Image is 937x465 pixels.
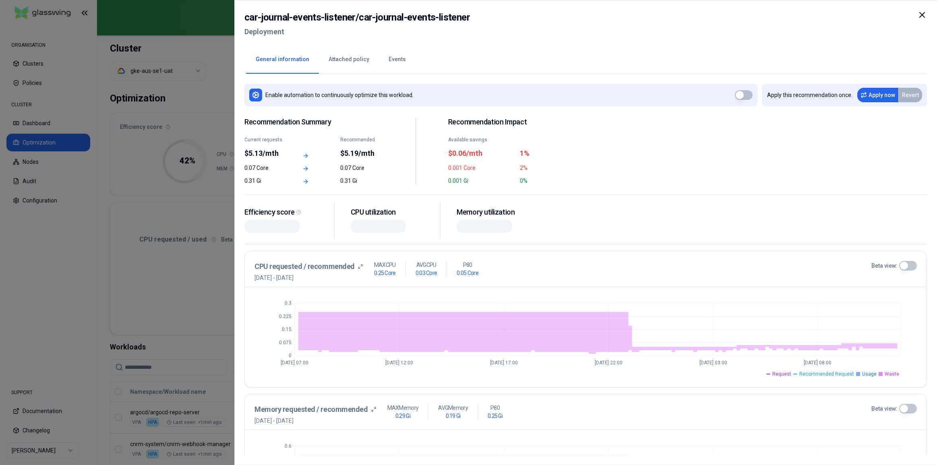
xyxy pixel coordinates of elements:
[463,261,472,269] p: P80
[448,177,515,185] div: 0.001 Gi
[374,269,396,277] h1: 0.25 Core
[281,360,308,366] tspan: [DATE] 07:00
[490,404,500,412] p: P80
[340,136,383,143] div: Recommended
[445,412,460,420] h1: 0.19 Gi
[244,136,288,143] div: Current requests
[374,261,396,269] p: MAX CPU
[490,360,518,366] tspan: [DATE] 17:00
[244,148,288,159] div: $5.13/mth
[520,164,587,172] div: 2%
[415,269,437,277] h1: 0.03 Core
[772,371,791,377] span: Request
[246,45,319,74] button: General information
[254,274,363,282] span: [DATE] - [DATE]
[379,45,416,74] button: Events
[448,148,515,159] div: $0.06/mth
[387,404,418,412] p: MAX Memory
[871,405,898,413] label: Beta view:
[871,262,898,270] label: Beta view:
[285,300,292,306] tspan: 0.3
[488,412,503,420] h1: 0.25 Gi
[254,404,368,415] h3: Memory requested / recommended
[767,91,852,99] p: Apply this recommendation once.
[385,360,413,366] tspan: [DATE] 12:00
[862,371,877,377] span: Usage
[244,25,470,39] h2: Deployment
[395,412,410,420] h1: 0.29 Gi
[244,118,383,127] span: Recommendation Summary
[282,327,292,332] tspan: 0.15
[244,164,288,172] div: 0.07 Core
[885,371,899,377] span: Waste
[254,261,355,272] h3: CPU requested / recommended
[285,443,292,449] tspan: 0.6
[804,360,832,366] tspan: [DATE] 08:00
[340,148,383,159] div: $5.19/mth
[699,360,727,366] tspan: [DATE] 03:00
[279,340,292,345] tspan: 0.075
[279,314,292,319] tspan: 0.225
[448,118,587,127] h2: Recommendation Impact
[457,269,478,277] h1: 0.05 Core
[448,164,515,172] div: 0.001 Core
[520,148,587,159] div: 1%
[244,208,328,217] div: Efficiency score
[265,91,414,99] p: Enable automation to continuously optimize this workload.
[457,208,540,217] div: Memory utilization
[289,353,292,358] tspan: 0
[254,417,376,425] span: [DATE] - [DATE]
[448,136,515,143] div: Available savings
[319,45,379,74] button: Attached policy
[244,10,470,25] h2: car-journal-events-listener / car-journal-events-listener
[438,404,468,412] p: AVG Memory
[520,177,587,185] div: 0%
[857,88,898,102] button: Apply now
[799,371,854,377] span: Recommended Request
[416,261,436,269] p: AVG CPU
[340,177,383,185] div: 0.31 Gi
[244,177,288,185] div: 0.31 Gi
[340,164,383,172] div: 0.07 Core
[350,208,434,217] div: CPU utilization
[595,360,623,366] tspan: [DATE] 22:00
